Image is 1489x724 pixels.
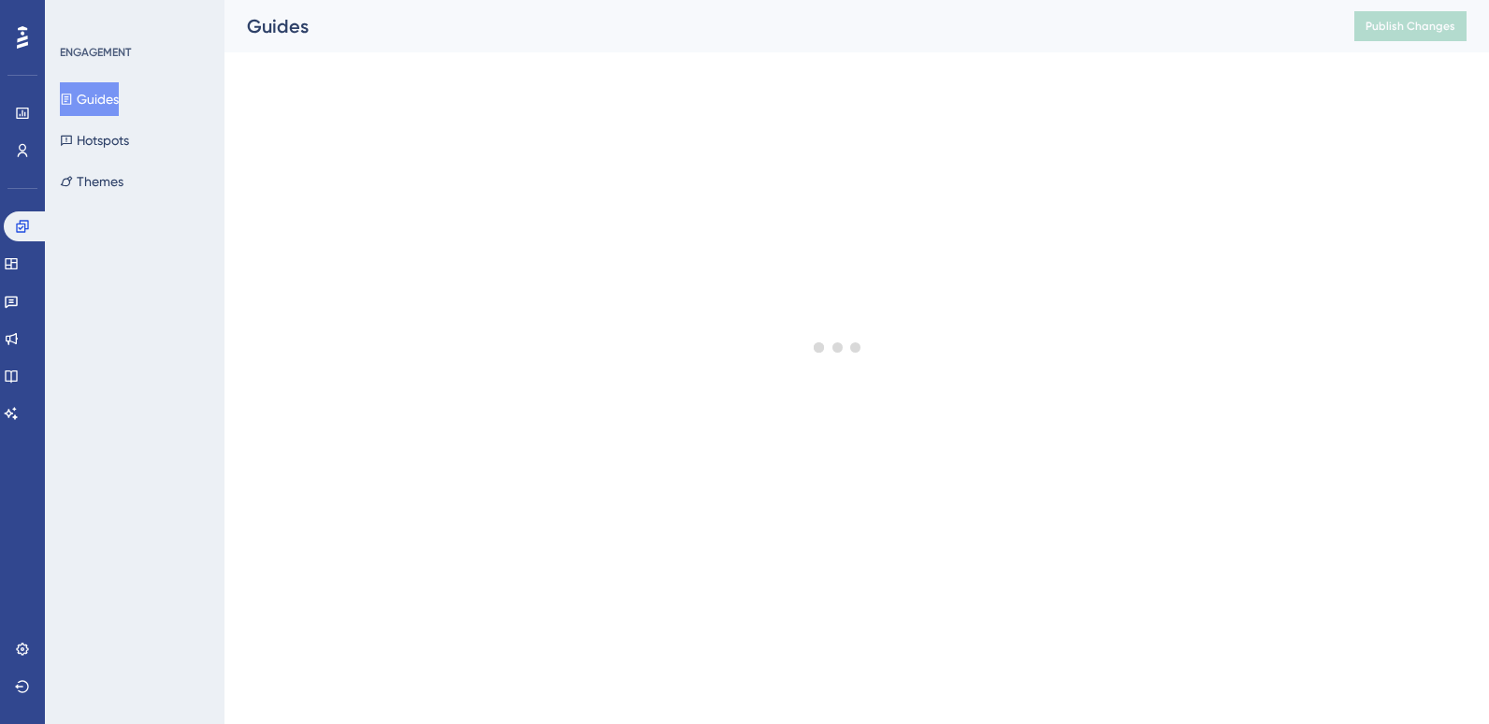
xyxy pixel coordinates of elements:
button: Hotspots [60,123,129,157]
button: Publish Changes [1354,11,1467,41]
span: Publish Changes [1366,19,1455,34]
button: Themes [60,165,123,198]
div: ENGAGEMENT [60,45,131,60]
div: Guides [247,13,1308,39]
button: Guides [60,82,119,116]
